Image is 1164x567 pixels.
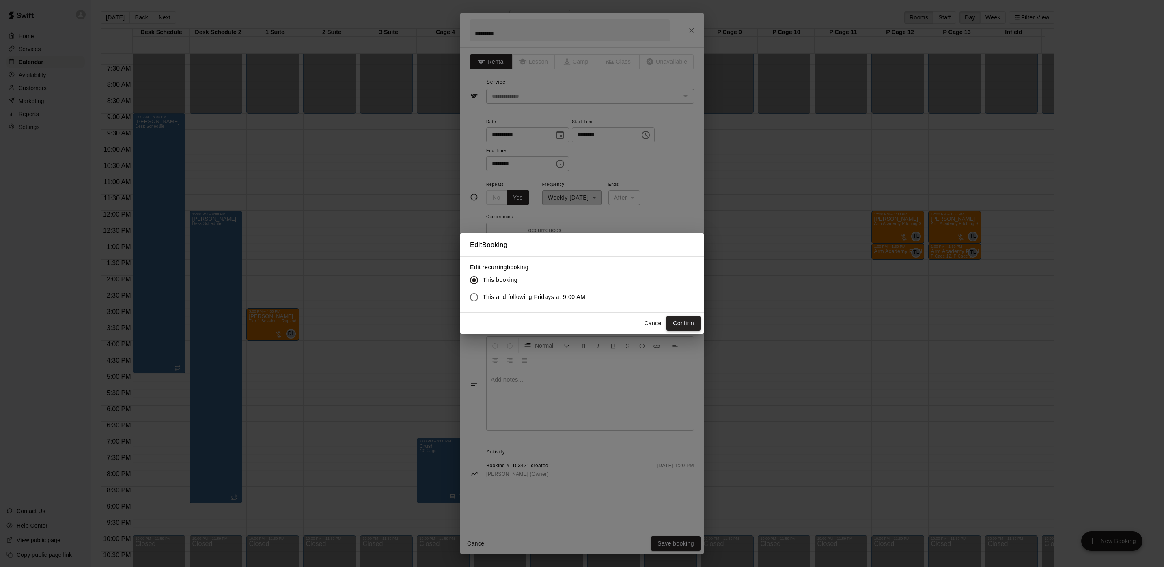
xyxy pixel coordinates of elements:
[460,233,704,257] h2: Edit Booking
[640,316,666,331] button: Cancel
[483,276,517,284] span: This booking
[666,316,701,331] button: Confirm
[470,263,592,271] label: Edit recurring booking
[483,293,585,301] span: This and following Fridays at 9:00 AM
